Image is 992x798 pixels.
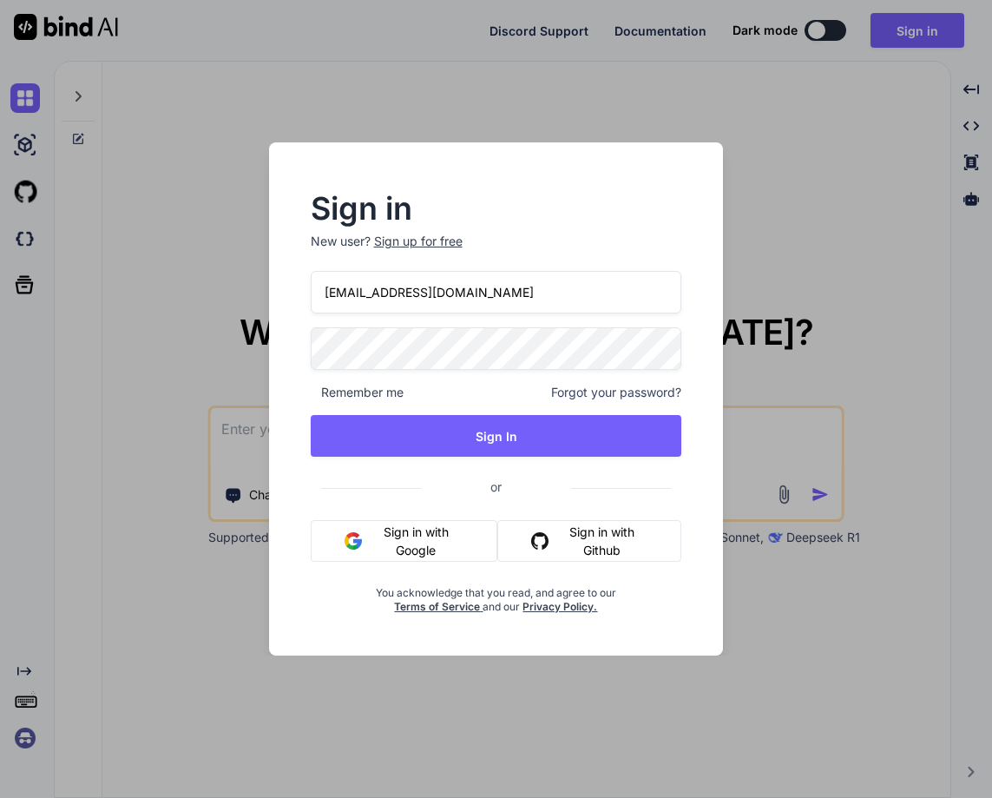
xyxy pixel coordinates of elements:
img: github [531,532,549,550]
h2: Sign in [311,195,682,222]
a: Terms of Service [394,600,483,613]
span: Forgot your password? [551,384,681,401]
div: Sign up for free [374,233,463,250]
button: Sign In [311,415,682,457]
img: google [345,532,362,550]
input: Login or Email [311,271,682,313]
a: Privacy Policy. [522,600,597,613]
button: Sign in with Google [311,520,497,562]
button: Sign in with Github [497,520,682,562]
span: or [421,465,571,508]
p: New user? [311,233,682,271]
span: Remember me [311,384,404,401]
div: You acknowledge that you read, and agree to our and our [372,576,620,614]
